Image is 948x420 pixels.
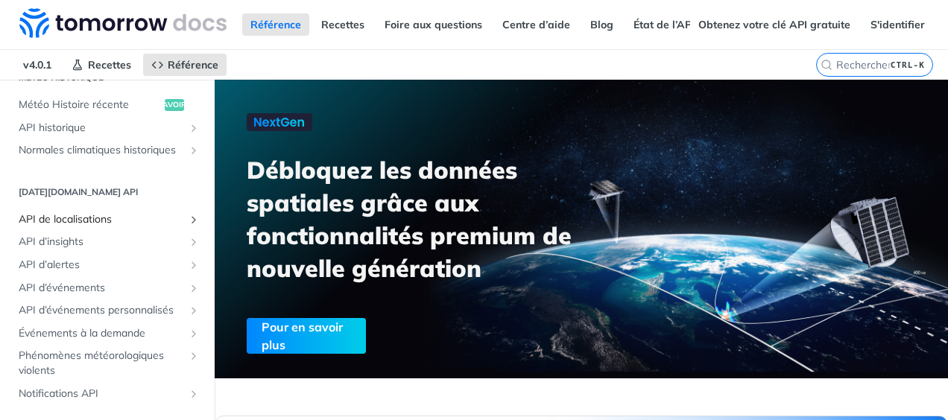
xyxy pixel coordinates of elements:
a: S'identifier [862,13,933,36]
a: API de localisationsAfficher les sous-pages de l’API Emplacements [11,209,203,231]
h3: Débloquez les données spatiales grâce aux fonctionnalités premium de nouvelle génération [247,153,598,284]
span: Normales climatiques historiques [19,143,184,158]
a: API historiqueAfficher les sous-pages pour l’API historique [11,117,203,139]
span: Recettes [88,58,131,71]
span: API de localisations [19,212,184,227]
button: Afficher les sous-pages pour Phénomènes météorologiques violents [188,350,200,362]
img: Tomorrow.io documentation de l’API météo [19,8,227,38]
span: API d’alertes [19,258,184,273]
span: API d’insights [19,235,184,249]
a: Référence [242,13,309,36]
h2: [DATE][DOMAIN_NAME] API [11,185,203,199]
a: Blog [582,13,622,36]
a: API d’insightsAfficher les sous-pages de l’API Insights [11,231,203,253]
a: API d’événements personnalisésAfficher les sous-pages de l’API d’événements personnalisés [11,299,203,322]
span: API historique [19,121,184,136]
a: Phénomènes météorologiques violentsAfficher les sous-pages pour Phénomènes météorologiques violents [11,345,203,381]
a: API d’alertesAfficher les sous-pages de l’API Alertes [11,254,203,276]
a: Notifications APIAfficher les sous-pages de l’API de notifications [11,383,203,405]
img: Prochaine génération [247,113,312,131]
a: Recettes [313,13,373,36]
button: Afficher les sous-pages pour les événements à la demande [188,328,200,340]
svg: Rechercher [821,59,832,71]
a: Pour en savoir plus [247,318,527,354]
button: Afficher les sous-pages de l’API Alertes [188,259,200,271]
span: Avoir [165,99,184,111]
a: Événements à la demandeAfficher les sous-pages pour les événements à la demande [11,322,203,345]
button: Afficher les sous-pages de l’API Insights [188,236,200,248]
a: Foire aux questions [376,13,490,36]
button: Afficher les sous-pages pour l’API historique [188,122,200,134]
kbd: CTRL-K [887,57,929,72]
button: Afficher les sous-pages de l’API de notifications [188,388,200,400]
span: Notifications API [19,386,184,401]
a: Référence [143,54,227,76]
a: Normales climatiques historiquesAfficher les sous-pages pour les normales climatiques historiques [11,139,203,162]
button: Afficher les sous-pages de l’API Emplacements [188,214,200,226]
span: Phénomènes météorologiques violents [19,349,184,378]
a: État de l’API [625,13,703,36]
span: Référence [168,58,218,71]
a: Météo Histoire récenteAvoir [11,94,203,116]
button: Afficher les sous-pages pour les normales climatiques historiques [188,144,200,156]
button: Afficher les sous-pages de l’API Événements [188,282,200,294]
span: Météo Histoire récente [19,98,161,112]
a: API d’événementsAfficher les sous-pages de l’API Événements [11,277,203,299]
a: Recettes [63,54,139,76]
button: Afficher les sous-pages de l’API d’événements personnalisés [188,305,200,316]
a: Obtenez votre clé API gratuite [690,13,859,36]
span: API d’événements personnalisés [19,303,184,318]
span: Événements à la demande [19,326,184,341]
span: v4.0.1 [15,54,60,76]
div: Pour en savoir plus [247,318,366,354]
a: Centre d’aide [494,13,578,36]
span: API d’événements [19,281,184,296]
